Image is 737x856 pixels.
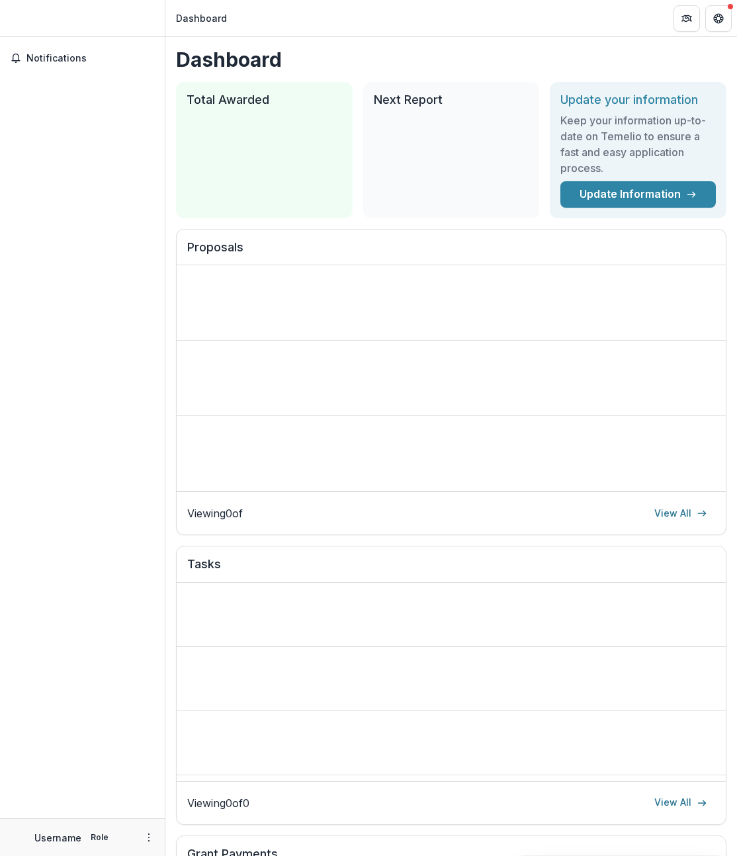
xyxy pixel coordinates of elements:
a: Update Information [560,181,716,208]
h3: Keep your information up-to-date on Temelio to ensure a fast and easy application process. [560,112,716,176]
nav: breadcrumb [171,9,232,28]
h2: Update your information [560,93,716,107]
span: Notifications [26,53,154,64]
div: Dashboard [176,11,227,25]
a: View All [646,792,715,814]
h1: Dashboard [176,48,726,71]
p: Username [34,831,81,845]
p: Viewing 0 of 0 [187,795,249,811]
h2: Tasks [187,557,715,582]
h2: Next Report [374,93,529,107]
button: More [141,830,157,845]
a: View All [646,503,715,524]
button: Get Help [705,5,732,32]
p: Viewing 0 of [187,505,243,521]
button: Notifications [5,48,159,69]
button: Partners [673,5,700,32]
h2: Proposals [187,240,715,265]
p: Role [87,832,112,843]
h2: Total Awarded [187,93,342,107]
